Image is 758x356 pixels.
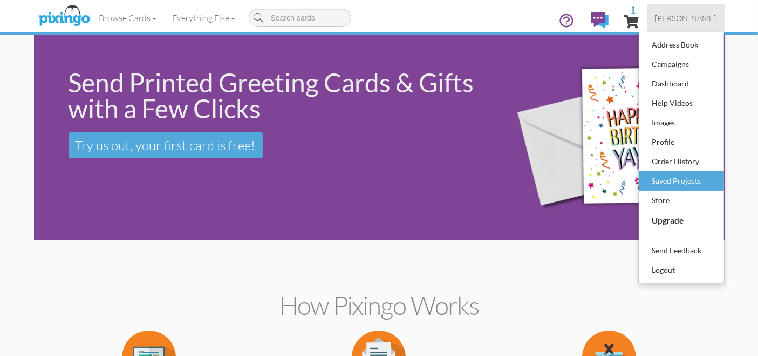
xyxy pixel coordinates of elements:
[76,137,256,153] span: Try us out, your first card is free!
[591,12,609,29] img: comments.svg
[36,3,93,30] img: pixingo logo
[639,55,724,74] a: Campaigns
[639,171,724,191] a: Saved Projects
[650,95,713,111] div: Help Videos
[650,262,713,278] div: Logout
[650,37,713,53] div: Address Book
[91,4,165,31] a: Browse Cards
[655,14,716,23] span: [PERSON_NAME]
[650,192,713,209] div: Store
[639,113,724,132] a: Images
[639,152,724,171] a: Order History
[639,74,724,93] a: Dashboard
[53,291,706,320] h2: How Pixingo works
[625,4,639,37] a: 1
[650,212,713,229] div: Upgrade
[631,4,636,15] span: 1
[639,241,724,260] a: Send Feedback
[650,243,713,259] div: Send Feedback
[639,132,724,152] a: Profile
[249,9,351,27] input: Search cards
[650,76,713,92] div: Dashboard
[650,134,713,150] div: Profile
[650,173,713,189] div: Saved Projects
[647,4,725,32] a: [PERSON_NAME]
[69,70,486,122] div: Send Printed Greeting Cards & Gifts with a Few Clicks
[639,35,724,55] a: Address Book
[650,153,713,170] div: Order History
[639,93,724,113] a: Help Videos
[69,132,263,158] a: Try us out, your first card is free!
[165,4,243,31] a: Everything Else
[650,115,713,131] div: Images
[500,38,721,238] img: 942c5090-71ba-4bfc-9a92-ca782dcda692.png
[639,260,724,280] a: Logout
[650,56,713,72] div: Campaigns
[639,191,724,210] a: Store
[639,210,724,231] a: Upgrade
